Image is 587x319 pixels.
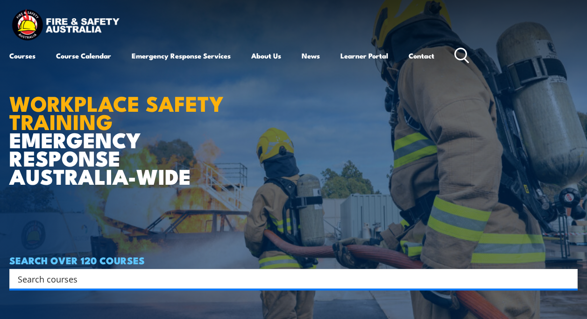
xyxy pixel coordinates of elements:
[9,87,224,137] strong: WORKPLACE SAFETY TRAINING
[132,44,231,67] a: Emergency Response Services
[18,272,557,286] input: Search input
[9,70,238,185] h1: EMERGENCY RESPONSE AUSTRALIA-WIDE
[302,44,320,67] a: News
[561,272,574,285] button: Search magnifier button
[20,272,559,285] form: Search form
[340,44,388,67] a: Learner Portal
[409,44,434,67] a: Contact
[9,44,35,67] a: Courses
[251,44,281,67] a: About Us
[9,255,578,265] h4: SEARCH OVER 120 COURSES
[56,44,111,67] a: Course Calendar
